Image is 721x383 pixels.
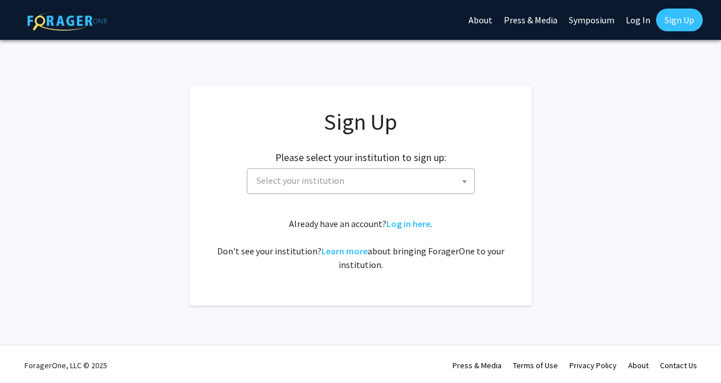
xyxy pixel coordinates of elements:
span: Select your institution [247,168,475,194]
a: Log in here [386,218,430,229]
a: Contact Us [660,360,697,370]
span: Select your institution [256,175,344,186]
a: Privacy Policy [569,360,617,370]
h2: Please select your institution to sign up: [275,151,446,164]
a: Learn more about bringing ForagerOne to your institution [321,245,368,257]
a: Terms of Use [513,360,558,370]
a: About [628,360,649,370]
a: Sign Up [656,9,703,31]
img: ForagerOne Logo [27,11,107,31]
h1: Sign Up [213,108,509,135]
div: Already have an account? . Don't see your institution? about bringing ForagerOne to your institut... [213,217,509,271]
a: Press & Media [453,360,502,370]
span: Select your institution [252,169,474,192]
